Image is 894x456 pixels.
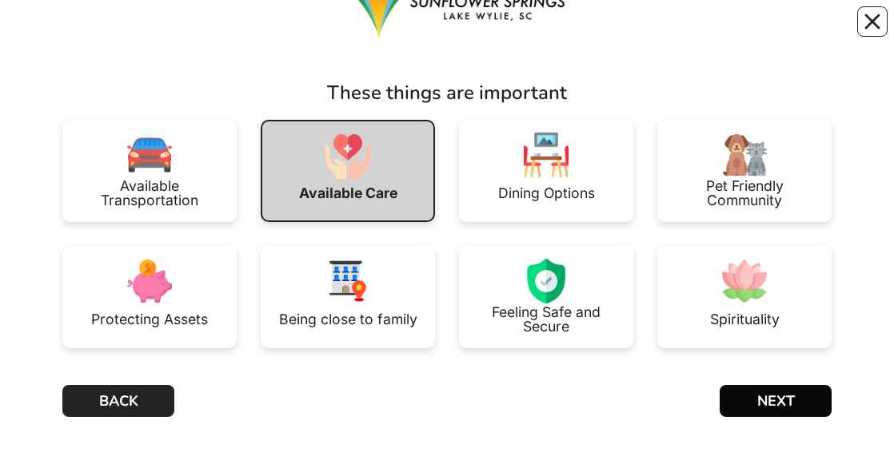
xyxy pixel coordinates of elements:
img: 3c451dc1-aae8-49d3-a467-0fc74059418f.png [127,259,172,303]
button: BACK [62,385,174,417]
div: Being close to family [279,312,417,327]
div: Feeling Safe and Secure [472,305,621,333]
img: 241f272d-3c98-49a9-b6c5-ec7e8b799de2.png [127,133,172,177]
div: These things are important [62,78,832,107]
img: 89c761e7-9b8b-4a9c-98e4-f16cb1ccd5c5.png [524,133,569,177]
div: Dining Options [498,186,595,200]
img: 408152fd-962e-4097-b432-38a79772b316.png [722,259,767,303]
img: 393f7d81-3d17-43df-ae46-f848d59306f4.png [524,259,569,303]
button: Close [857,6,888,37]
img: 53b43e13-3596-4737-98db-4743a93b6917.png [325,134,370,179]
div: Pet Friendly Community [670,179,819,207]
div: Available Care [299,186,397,200]
img: 9aa9939e-eae4-4523-a681-7dd3e8b283e9.png [325,259,370,303]
div: Available Transportation [75,179,224,207]
div: Spirituality [710,312,780,327]
button: NEXT [720,385,832,417]
div: Protecting Assets [91,312,208,327]
img: da912c8b-40bd-4a2c-a22f-dfb956a20d59.png [722,133,767,177]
